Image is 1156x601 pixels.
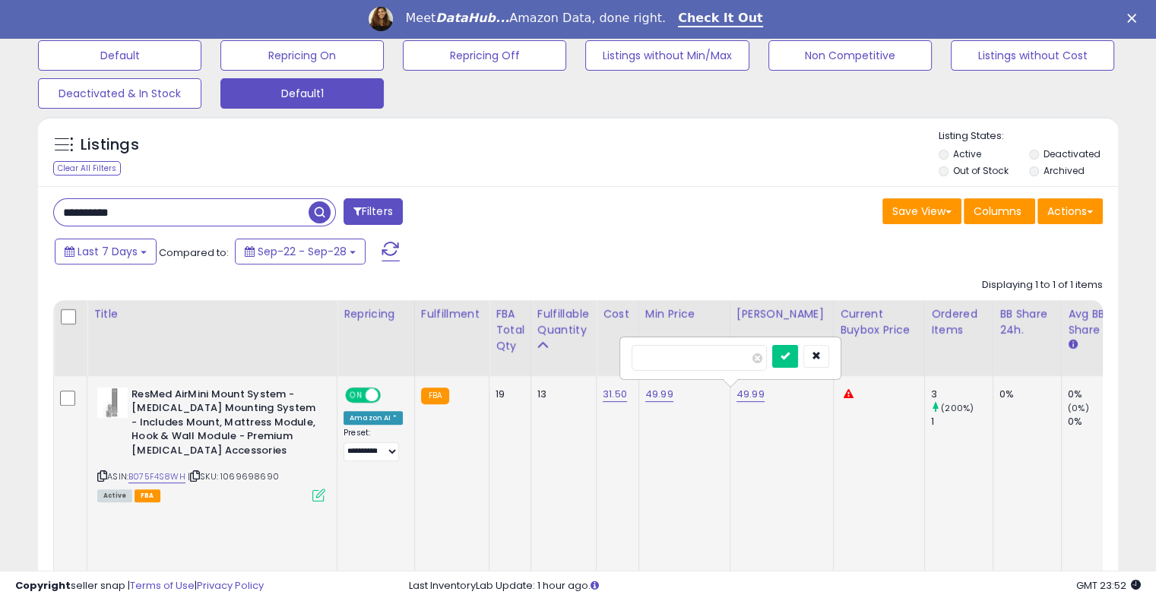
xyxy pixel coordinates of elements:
button: Columns [964,198,1035,224]
button: Default1 [220,78,384,109]
div: Cost [603,306,632,322]
h5: Listings [81,134,139,156]
img: 315dsVFD38L._SL40_.jpg [97,387,128,418]
div: Amazon AI * [344,411,403,425]
a: Check It Out [678,11,763,27]
small: (0%) [1068,402,1089,414]
a: 49.99 [736,387,765,402]
button: Save View [882,198,961,224]
button: Repricing On [220,40,384,71]
i: DataHub... [435,11,509,25]
span: ON [347,388,366,401]
p: Listing States: [939,129,1118,144]
div: seller snap | | [15,579,264,593]
div: 0% [999,387,1050,401]
b: ResMed AirMini Mount System - [MEDICAL_DATA] Mounting System - Includes Mount, Mattress Module, H... [131,387,316,462]
button: Default [38,40,201,71]
button: Deactivated & In Stock [38,78,201,109]
strong: Copyright [15,578,71,593]
span: OFF [378,388,403,401]
div: 0% [1068,415,1129,429]
div: 3 [931,387,993,401]
span: Sep-22 - Sep-28 [258,244,347,259]
button: Repricing Off [403,40,566,71]
img: Profile image for Georgie [369,7,393,31]
div: Title [93,306,331,322]
div: Preset: [344,428,403,462]
div: Last InventoryLab Update: 1 hour ago. [409,579,1141,593]
div: ASIN: [97,387,325,500]
span: 2025-10-6 23:52 GMT [1076,578,1141,593]
a: Privacy Policy [197,578,264,593]
button: Last 7 Days [55,239,157,264]
span: All listings currently available for purchase on Amazon [97,489,132,502]
div: FBA Total Qty [496,306,524,354]
label: Deactivated [1043,147,1100,160]
a: 31.50 [603,387,627,402]
label: Archived [1043,164,1084,177]
div: Displaying 1 to 1 of 1 items [982,278,1103,293]
small: (200%) [941,402,974,414]
div: Ordered Items [931,306,987,338]
button: Actions [1037,198,1103,224]
button: Non Competitive [768,40,932,71]
small: Avg BB Share. [1068,338,1077,352]
div: Fulfillment [421,306,483,322]
button: Listings without Cost [951,40,1114,71]
a: Terms of Use [130,578,195,593]
button: Filters [344,198,403,225]
small: FBA [421,387,449,404]
label: Out of Stock [953,164,1009,177]
span: FBA [135,489,160,502]
div: Close [1127,14,1142,23]
a: B075F4S8WH [128,470,185,483]
div: Meet Amazon Data, done right. [405,11,666,26]
div: Clear All Filters [53,161,121,176]
div: BB Share 24h. [999,306,1055,338]
span: | SKU: 1069698690 [188,470,279,482]
div: [PERSON_NAME] [736,306,827,322]
button: Listings without Min/Max [585,40,749,71]
div: Current Buybox Price [840,306,918,338]
div: 0% [1068,387,1129,401]
div: Min Price [645,306,724,322]
span: Last 7 Days [78,244,138,259]
div: 13 [537,387,584,401]
div: Repricing [344,306,408,322]
div: Fulfillable Quantity [537,306,590,338]
div: 1 [931,415,993,429]
a: 49.99 [645,387,673,402]
span: Compared to: [159,245,229,260]
span: Columns [974,204,1021,219]
label: Active [953,147,981,160]
div: Avg BB Share [1068,306,1123,338]
div: 19 [496,387,519,401]
button: Sep-22 - Sep-28 [235,239,366,264]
